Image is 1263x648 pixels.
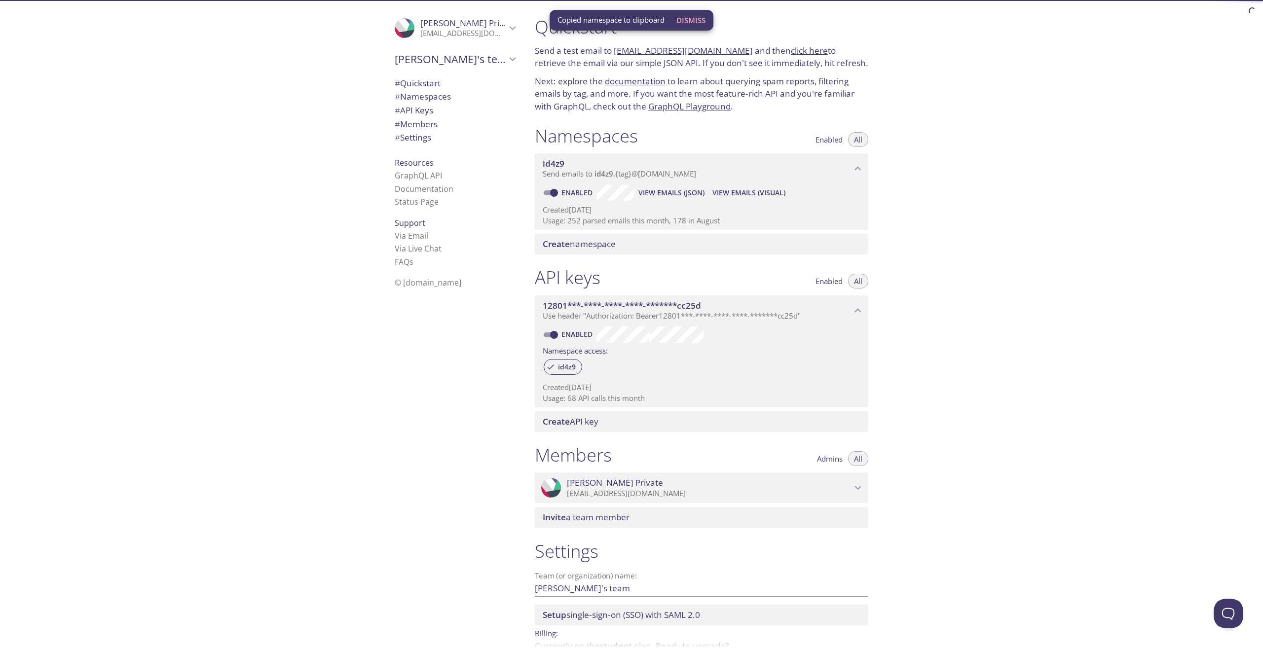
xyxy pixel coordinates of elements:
[543,238,616,250] span: namespace
[810,132,849,147] button: Enabled
[420,17,517,29] span: [PERSON_NAME] Private
[535,540,868,562] h1: Settings
[387,46,523,72] div: Emil's team
[387,131,523,144] div: Team Settings
[552,362,582,371] span: id4z9
[535,605,868,625] div: Setup SSO
[672,11,709,30] button: Dismiss
[543,169,696,179] span: Send emails to . {tag} @[DOMAIN_NAME]
[387,117,523,131] div: Members
[605,75,666,87] a: documentation
[395,170,442,181] a: GraphQL API
[387,12,523,44] div: Emil Private
[791,45,828,56] a: click here
[811,451,849,466] button: Admins
[395,77,441,89] span: Quickstart
[594,169,613,179] span: id4z9
[395,132,400,143] span: #
[543,343,608,357] label: Namespace access:
[395,118,400,130] span: #
[535,234,868,254] div: Create namespace
[387,90,523,104] div: Namespaces
[535,444,612,466] h1: Members
[848,132,868,147] button: All
[535,507,868,528] div: Invite a team member
[567,489,852,499] p: [EMAIL_ADDRESS][DOMAIN_NAME]
[535,153,868,184] div: id4z9 namespace
[543,393,860,403] p: Usage: 68 API calls this month
[535,125,638,147] h1: Namespaces
[395,243,442,254] a: Via Live Chat
[848,451,868,466] button: All
[395,230,428,241] a: Via Email
[409,256,413,267] span: s
[543,416,598,427] span: API key
[395,105,433,116] span: API Keys
[535,625,868,640] p: Billing:
[708,185,789,201] button: View Emails (Visual)
[387,76,523,90] div: Quickstart
[543,511,566,523] span: Invite
[1214,599,1243,628] iframe: Help Scout Beacon - Open
[395,77,400,89] span: #
[543,416,570,427] span: Create
[535,411,868,432] div: Create API Key
[535,16,868,38] h1: Quickstart
[535,44,868,70] p: Send a test email to and then to retrieve the email via our simple JSON API. If you don't see it ...
[614,45,753,56] a: [EMAIL_ADDRESS][DOMAIN_NAME]
[395,217,425,228] span: Support
[634,185,708,201] button: View Emails (JSON)
[676,14,706,27] span: Dismiss
[543,238,570,250] span: Create
[535,472,868,503] div: Emil Private
[543,216,860,226] p: Usage: 252 parsed emails this month, 178 in August
[638,187,705,199] span: View Emails (JSON)
[543,158,564,169] span: id4z9
[420,29,506,38] p: [EMAIL_ADDRESS][DOMAIN_NAME]
[387,104,523,117] div: API Keys
[544,359,582,375] div: id4z9
[543,382,860,393] p: Created [DATE]
[395,196,439,207] a: Status Page
[395,91,451,102] span: Namespaces
[543,205,860,215] p: Created [DATE]
[535,266,600,288] h1: API keys
[395,183,453,194] a: Documentation
[395,105,400,116] span: #
[535,572,637,579] label: Team (or organization) name:
[560,329,596,339] a: Enabled
[395,52,506,66] span: [PERSON_NAME]'s team
[543,609,700,620] span: single-sign-on (SSO) with SAML 2.0
[395,277,461,288] span: © [DOMAIN_NAME]
[648,101,731,112] a: GraphQL Playground
[543,609,566,620] span: Setup
[535,75,868,113] p: Next: explore the to learn about querying spam reports, filtering emails by tag, and more. If you...
[810,274,849,288] button: Enabled
[543,511,630,523] span: a team member
[395,118,438,130] span: Members
[848,274,868,288] button: All
[560,188,596,197] a: Enabled
[395,91,400,102] span: #
[395,157,434,168] span: Resources
[557,15,665,25] span: Copied namespace to clipboard
[395,256,413,267] a: FAQ
[712,187,785,199] span: View Emails (Visual)
[567,477,663,488] span: [PERSON_NAME] Private
[395,132,431,143] span: Settings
